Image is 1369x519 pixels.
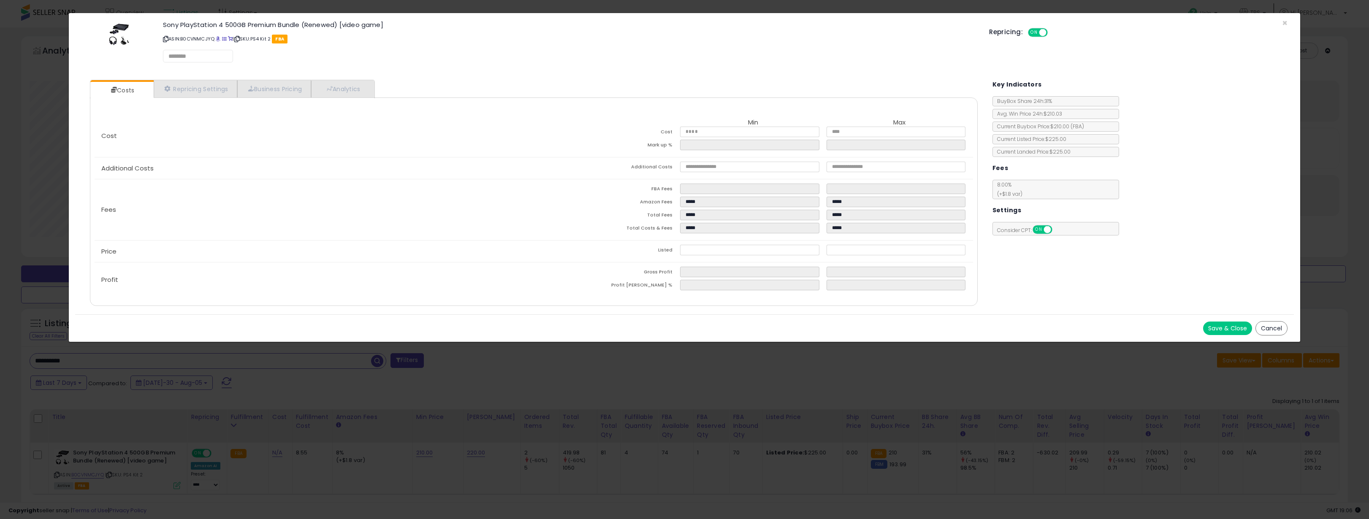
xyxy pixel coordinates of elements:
[534,140,680,153] td: Mark up %
[95,165,534,172] p: Additional Costs
[827,119,973,127] th: Max
[993,181,1022,197] span: 8.00 %
[95,132,534,139] p: Cost
[90,82,153,99] a: Costs
[216,35,220,42] a: BuyBox page
[1203,322,1252,335] button: Save & Close
[534,184,680,197] td: FBA Fees
[534,127,680,140] td: Cost
[106,22,132,47] img: 31jy-7fYIzL._SL60_.jpg
[95,248,534,255] p: Price
[1051,226,1064,233] span: OFF
[1282,17,1288,29] span: ×
[1255,321,1288,335] button: Cancel
[311,80,374,97] a: Analytics
[534,162,680,175] td: Additional Costs
[228,35,233,42] a: Your listing only
[993,123,1084,130] span: Current Buybox Price:
[992,163,1008,173] h5: Fees
[1071,123,1084,130] span: ( FBA )
[154,80,237,97] a: Repricing Settings
[993,135,1066,143] span: Current Listed Price: $225.00
[534,267,680,280] td: Gross Profit
[1029,29,1039,36] span: ON
[993,97,1052,105] span: BuyBox Share 24h: 31%
[163,22,976,28] h3: Sony PlayStation 4 500GB Premium Bundle (Renewed) [video game]
[534,280,680,293] td: Profit [PERSON_NAME] %
[993,227,1063,234] span: Consider CPT:
[534,245,680,258] td: Listed
[993,190,1022,197] span: (+$1.8 var)
[222,35,227,42] a: All offer listings
[1046,29,1060,36] span: OFF
[163,32,976,46] p: ASIN: B0CVNMCJYQ | SKU: PS4 Kit 2
[993,148,1071,155] span: Current Landed Price: $225.00
[992,205,1021,216] h5: Settings
[534,197,680,210] td: Amazon Fees
[993,110,1062,117] span: Avg. Win Price 24h: $210.03
[1050,123,1084,130] span: $210.00
[237,80,311,97] a: Business Pricing
[1033,226,1044,233] span: ON
[534,210,680,223] td: Total Fees
[989,29,1023,35] h5: Repricing:
[95,206,534,213] p: Fees
[534,223,680,236] td: Total Costs & Fees
[680,119,827,127] th: Min
[992,79,1042,90] h5: Key Indicators
[95,276,534,283] p: Profit
[272,35,287,43] span: FBA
